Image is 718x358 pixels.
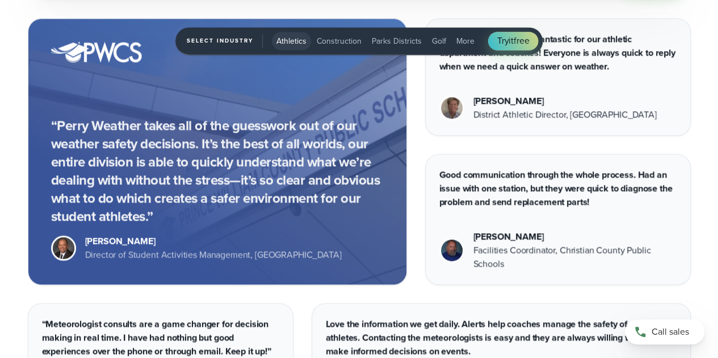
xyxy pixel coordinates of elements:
span: Construction [317,35,362,47]
span: Golf [432,35,446,47]
button: Parks Districts [367,32,426,50]
div: District Athletic Director, [GEOGRAPHIC_DATA] [473,108,657,121]
a: Call sales [625,319,704,344]
button: Golf [427,32,451,50]
img: Vestavia Hills High School Headshot [441,97,463,119]
div: [PERSON_NAME] [473,94,657,108]
img: Christian County Public Schools Headshot [441,239,463,261]
p: “Perry Weather takes all of the guesswork out of our weather safety decisions. It’s the best of a... [51,116,384,225]
div: [PERSON_NAME] [473,230,677,243]
p: Love the information we get daily. Alerts help coaches manage the safety of our athletes. Contact... [326,317,677,358]
span: Call sales [652,325,689,339]
span: Parks Districts [372,35,422,47]
div: [PERSON_NAME] [85,234,342,248]
a: Tryitfree [488,32,539,50]
button: More [452,32,479,50]
div: Director of Student Activities Management, [GEOGRAPHIC_DATA] [85,248,342,262]
p: “Meteorologist consults are a game changer for decision making in real time. I have had nothing b... [42,317,279,358]
button: Athletics [272,32,311,50]
p: Good communication through the whole process. Had an issue with one station, but they were quick ... [439,168,677,209]
span: Try free [497,34,530,48]
button: Construction [312,32,366,50]
p: Perry weather has been fantastic for our athletic department and coaches! Everyone is always quic... [439,32,677,73]
div: Facilities Coordinator, Christian County Public Schools [473,243,677,271]
span: Select Industry [187,34,263,48]
span: More [456,35,475,47]
span: it [509,34,514,47]
span: Athletics [276,35,306,47]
